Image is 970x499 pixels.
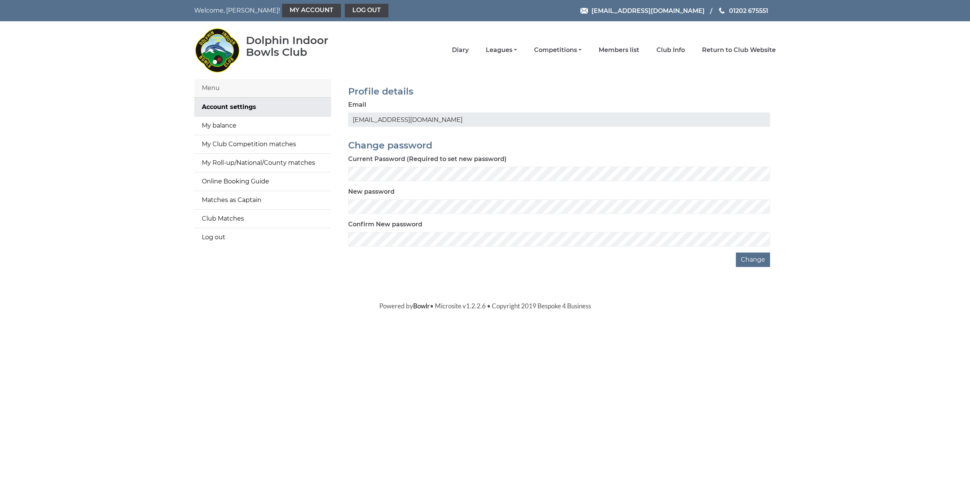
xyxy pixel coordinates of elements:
label: Current Password (Required to set new password) [348,155,507,164]
label: New password [348,187,395,196]
a: Competitions [534,46,582,54]
button: Change [736,253,770,267]
a: Log out [194,228,331,246]
img: Phone us [719,8,724,14]
a: Bowlr [413,302,430,310]
h2: Change password [348,141,770,150]
a: Online Booking Guide [194,172,331,191]
a: My Account [282,4,341,17]
div: Dolphin Indoor Bowls Club [246,35,353,58]
label: Confirm New password [348,220,422,229]
label: Email [348,100,366,109]
a: My Club Competition matches [194,135,331,153]
a: Diary [452,46,469,54]
img: Email [580,8,588,14]
a: Members list [599,46,639,54]
img: Dolphin Indoor Bowls Club [194,24,240,77]
a: Leagues [486,46,517,54]
a: Club Info [656,46,685,54]
span: Powered by • Microsite v1.2.2.6 • Copyright 2019 Bespoke 4 Business [379,302,591,310]
a: Club Matches [194,210,331,228]
span: 01202 675551 [729,7,768,14]
a: Email [EMAIL_ADDRESS][DOMAIN_NAME] [580,6,705,16]
a: Phone us 01202 675551 [718,6,768,16]
a: Matches as Captain [194,191,331,209]
a: Return to Club Website [702,46,776,54]
a: My Roll-up/National/County matches [194,154,331,172]
a: My balance [194,117,331,135]
nav: Welcome, [PERSON_NAME]! [194,4,430,17]
a: Account settings [194,98,331,116]
div: Menu [194,79,331,98]
span: [EMAIL_ADDRESS][DOMAIN_NAME] [591,7,705,14]
h2: Profile details [348,87,770,96]
a: Log out [345,4,388,17]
